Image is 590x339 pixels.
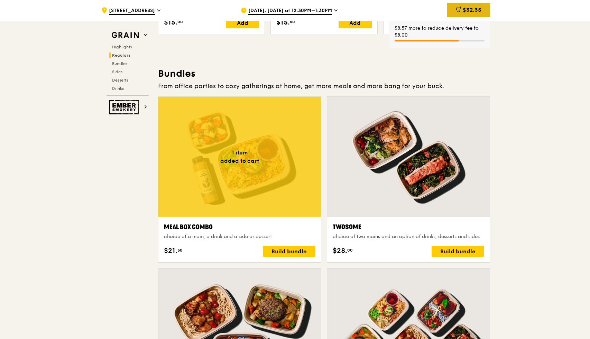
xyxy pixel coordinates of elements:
div: Build bundle [432,246,484,257]
span: $21. [164,246,177,256]
span: [DATE], [DATE] at 12:30PM–1:30PM [248,7,332,15]
h3: Bundles [158,67,490,80]
span: $32.35 [463,7,481,13]
span: 00 [347,247,353,253]
span: Sides [112,69,122,74]
span: [STREET_ADDRESS] [109,7,155,15]
span: $15. [276,17,290,28]
span: $15. [164,17,177,28]
div: choice of a main, a drink and a side or dessert [164,233,315,240]
div: Add [226,17,259,28]
span: Regulars [112,53,130,58]
div: From office parties to cozy gatherings at home, get more meals and more bang for your buck. [158,81,490,91]
span: $28. [333,246,347,256]
img: Grain web logo [109,29,141,41]
span: Desserts [112,78,128,83]
span: Highlights [112,45,132,49]
span: 00 [177,19,183,25]
span: Bundles [112,61,127,66]
div: Twosome [333,222,484,232]
div: $8.57 more to reduce delivery fee to $8.00 [395,25,485,39]
img: Ember Smokery web logo [109,100,141,114]
div: Meal Box Combo [164,222,315,232]
span: Drinks [112,86,124,91]
span: 50 [177,247,183,253]
span: 50 [290,19,295,25]
div: Add [339,17,372,28]
div: choice of two mains and an option of drinks, desserts and sides [333,233,484,240]
div: Build bundle [263,246,315,257]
